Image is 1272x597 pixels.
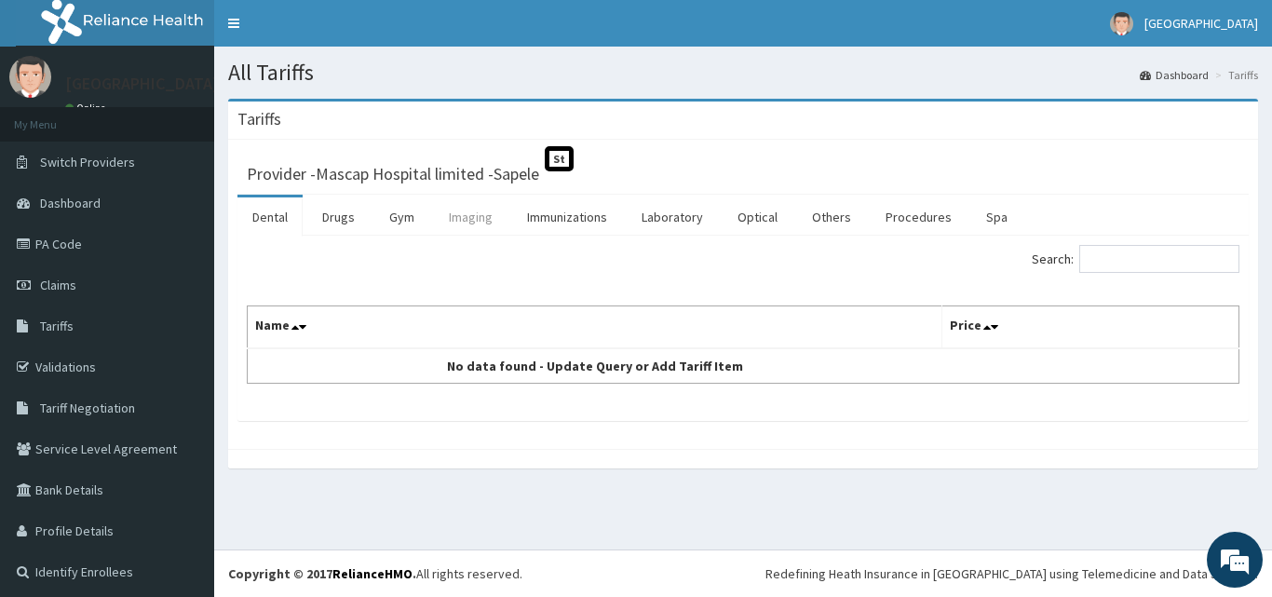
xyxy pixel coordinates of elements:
span: Claims [40,277,76,293]
span: Tariff Negotiation [40,400,135,416]
label: Search: [1032,245,1239,273]
span: Dashboard [40,195,101,211]
a: Dental [237,197,303,237]
a: Optical [723,197,792,237]
footer: All rights reserved. [214,550,1272,597]
h1: All Tariffs [228,61,1258,85]
span: [GEOGRAPHIC_DATA] [1144,15,1258,32]
a: Laboratory [627,197,718,237]
th: Price [941,306,1239,349]
a: Dashboard [1140,67,1209,83]
a: Drugs [307,197,370,237]
input: Search: [1079,245,1239,273]
strong: Copyright © 2017 . [228,565,416,582]
a: Others [797,197,866,237]
a: Online [65,102,110,115]
span: Switch Providers [40,154,135,170]
img: User Image [1110,12,1133,35]
h3: Tariffs [237,111,281,128]
td: No data found - Update Query or Add Tariff Item [248,348,942,384]
li: Tariffs [1211,67,1258,83]
a: Immunizations [512,197,622,237]
h3: Provider - Mascap Hospital limited -Sapele [247,166,539,183]
a: Gym [374,197,429,237]
a: RelianceHMO [332,565,413,582]
span: St [545,146,574,171]
img: User Image [9,56,51,98]
a: Spa [971,197,1022,237]
th: Name [248,306,942,349]
div: Redefining Heath Insurance in [GEOGRAPHIC_DATA] using Telemedicine and Data Science! [765,564,1258,583]
span: Tariffs [40,318,74,334]
a: Imaging [434,197,507,237]
p: [GEOGRAPHIC_DATA] [65,75,219,92]
a: Procedures [871,197,967,237]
